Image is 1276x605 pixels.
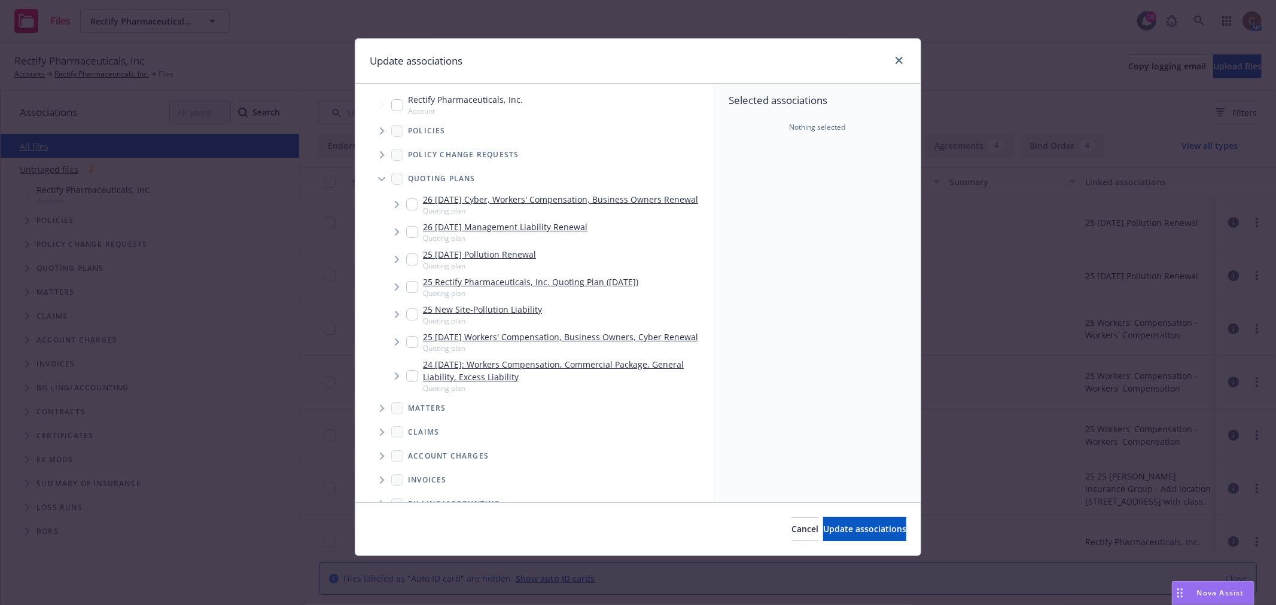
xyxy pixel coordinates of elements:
span: Quoting plan [423,316,542,326]
span: Quoting plan [423,261,536,271]
a: 25 [DATE] Pollution Renewal [423,248,536,261]
span: Quoting plan [423,383,709,393]
span: Invoices [408,476,447,484]
span: Billing/Accounting [408,500,501,508]
a: 25 New Site-Pollution Liability [423,303,542,316]
a: 25 [DATE] Workers' Compensation, Business Owners, Cyber Renewal [423,331,698,343]
span: Quoting plan [423,343,698,353]
a: 25 Rectify Pharmaceuticals, Inc. Quoting Plan ([DATE]) [423,276,638,288]
span: Policies [408,127,446,135]
span: Quoting plan [423,233,587,243]
a: 26 [DATE] Management Liability Renewal [423,221,587,233]
span: Matters [408,405,446,412]
span: Account [408,106,523,116]
button: Cancel [791,517,818,541]
div: Tree Example [355,91,714,491]
span: Rectify Pharmaceuticals, Inc. [408,93,523,106]
span: Quoting plan [423,288,638,298]
h1: Update associations [370,53,462,69]
span: Claims [408,429,439,436]
a: 26 [DATE] Cyber, Workers' Compensation, Business Owners Renewal [423,193,698,206]
span: Policy change requests [408,151,519,158]
span: Nothing selected [790,122,846,133]
span: Update associations [823,523,906,534]
button: Nova Assist [1172,581,1254,605]
span: Nova Assist [1197,588,1244,598]
div: Drag to move [1173,582,1187,604]
a: close [892,53,906,68]
span: Quoting plan [423,206,698,216]
span: Cancel [791,523,818,534]
button: Update associations [823,517,906,541]
span: Account charges [408,453,489,460]
span: Quoting plans [408,175,476,182]
a: 24 [DATE]: Workers Compensation, Commercial Package, General Liability, Excess Liability [423,358,709,383]
span: Selected associations [729,93,906,108]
